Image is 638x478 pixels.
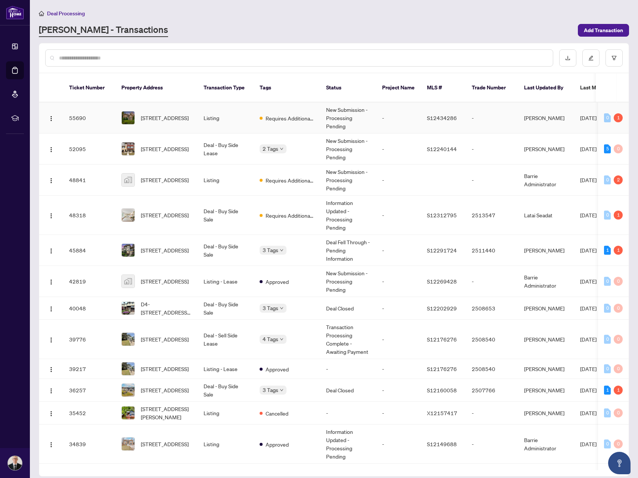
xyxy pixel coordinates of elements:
div: 0 [604,113,611,122]
button: Logo [45,244,57,256]
button: Logo [45,275,57,287]
td: 52095 [63,134,115,165]
td: Deal - Buy Side Sale [198,196,254,235]
td: Information Updated - Processing Pending [320,425,376,464]
th: Last Updated By [518,73,574,102]
td: Barrie Administrator [518,266,574,297]
span: [STREET_ADDRESS] [141,246,189,254]
th: Project Name [376,73,421,102]
img: Logo [48,279,54,285]
td: - [376,266,421,297]
div: 2 [614,175,623,184]
div: 1 [614,246,623,255]
td: - [376,235,421,266]
td: - [466,266,518,297]
div: 0 [604,304,611,313]
span: Last Modified Date [580,83,626,92]
td: Listing - Lease [198,266,254,297]
div: 0 [614,364,623,373]
td: 48841 [63,165,115,196]
td: - [376,425,421,464]
span: S12291724 [427,247,457,254]
img: thumbnail-img [122,302,134,315]
button: Logo [45,363,57,375]
img: Logo [48,178,54,184]
td: - [376,320,421,359]
span: down [280,337,284,341]
img: Logo [48,367,54,373]
img: thumbnail-img [122,111,134,124]
span: Approved [266,365,289,373]
img: logo [6,6,24,19]
div: 0 [604,175,611,184]
span: S12160058 [427,387,457,393]
td: Transaction Processing Complete - Awaiting Payment [320,320,376,359]
td: [PERSON_NAME] [518,297,574,320]
span: [DATE] [580,212,597,218]
div: 1 [614,211,623,220]
td: New Submission - Processing Pending [320,134,376,165]
div: 0 [614,144,623,153]
th: Property Address [115,73,198,102]
span: Requires Additional Docs [266,114,314,122]
span: [DATE] [580,410,597,416]
span: S12312795 [427,212,457,218]
img: thumbnail-img [122,143,134,155]
span: 3 Tags [263,246,278,254]
td: Listing [198,165,254,196]
img: Profile Icon [8,456,22,470]
td: Latai Seadat [518,196,574,235]
td: Deal Closed [320,297,376,320]
span: X12157417 [427,410,457,416]
td: - [376,102,421,134]
td: 45884 [63,235,115,266]
button: download [559,49,576,67]
td: 39776 [63,320,115,359]
span: S12269428 [427,278,457,285]
th: Status [320,73,376,102]
span: [STREET_ADDRESS] [141,145,189,153]
td: - [466,402,518,425]
th: Trade Number [466,73,518,102]
div: 0 [614,439,623,448]
td: 2508540 [466,359,518,379]
button: filter [606,49,623,67]
td: - [466,425,518,464]
td: [PERSON_NAME] [518,402,574,425]
span: filter [611,55,617,61]
td: Deal - Buy Side Sale [198,297,254,320]
div: 0 [604,439,611,448]
button: Logo [45,438,57,450]
span: Cancelled [266,409,288,417]
span: home [39,11,44,16]
img: thumbnail-img [122,174,134,186]
span: S12176276 [427,365,457,372]
img: Logo [48,147,54,153]
td: [PERSON_NAME] [518,102,574,134]
td: Listing [198,402,254,425]
td: 2507766 [466,379,518,402]
span: down [280,147,284,151]
td: [PERSON_NAME] [518,134,574,165]
span: [DATE] [580,305,597,312]
img: thumbnail-img [122,362,134,375]
span: S12240144 [427,145,457,152]
td: 48318 [63,196,115,235]
span: [DATE] [580,336,597,343]
span: [STREET_ADDRESS] [141,277,189,285]
td: - [466,102,518,134]
span: [DATE] [580,441,597,447]
button: Logo [45,112,57,124]
th: Ticket Number [63,73,115,102]
td: Listing [198,102,254,134]
td: 34839 [63,425,115,464]
div: 0 [614,277,623,286]
span: [DATE] [580,247,597,254]
td: 39217 [63,359,115,379]
td: [PERSON_NAME] [518,235,574,266]
img: Logo [48,442,54,448]
button: Logo [45,143,57,155]
span: [STREET_ADDRESS] [141,114,189,122]
td: Information Updated - Processing Pending [320,196,376,235]
img: thumbnail-img [122,438,134,450]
